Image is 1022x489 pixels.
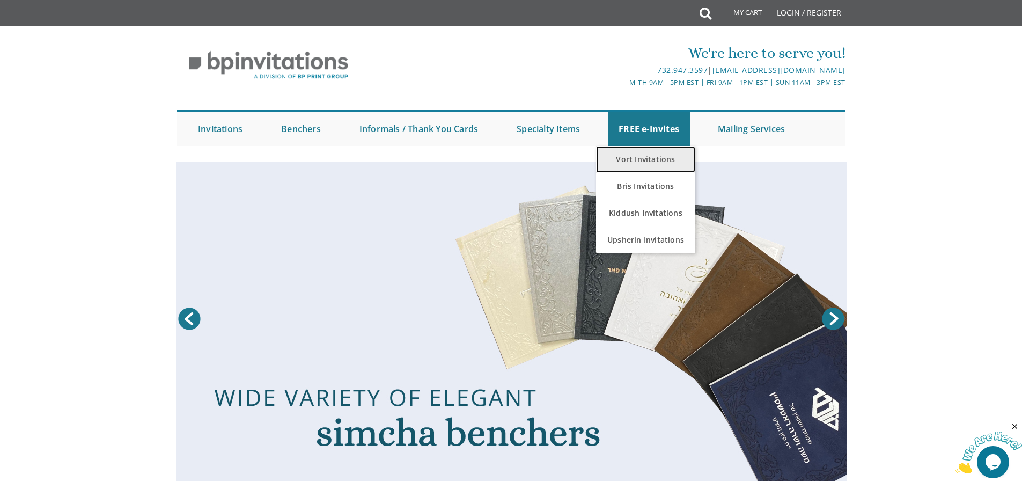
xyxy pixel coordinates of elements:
img: BP Invitation Loft [177,43,361,87]
a: Bris Invitations [596,173,695,200]
a: Prev [176,305,203,332]
iframe: chat widget [955,422,1022,473]
a: Upsherin Invitations [596,227,695,253]
a: Informals / Thank You Cards [349,112,489,146]
a: Next [820,305,847,332]
a: 732.947.3597 [657,65,708,75]
div: M-Th 9am - 5pm EST | Fri 9am - 1pm EST | Sun 11am - 3pm EST [400,77,845,88]
div: We're here to serve you! [400,42,845,64]
a: Kiddush Invitations [596,200,695,227]
a: [EMAIL_ADDRESS][DOMAIN_NAME] [712,65,845,75]
a: Vort Invitations [596,146,695,173]
div: | [400,64,845,77]
a: Mailing Services [707,112,796,146]
a: Invitations [187,112,253,146]
a: Benchers [270,112,332,146]
a: FREE e-Invites [608,112,690,146]
a: Specialty Items [506,112,591,146]
a: My Cart [710,1,769,28]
